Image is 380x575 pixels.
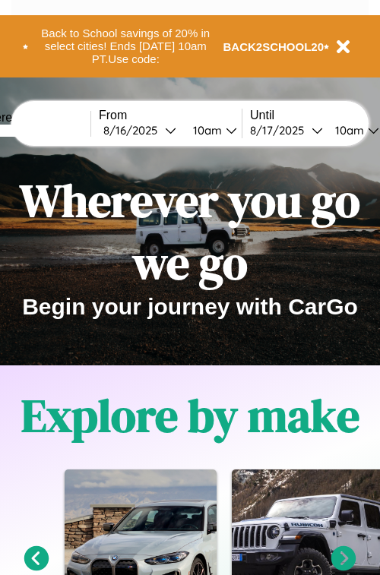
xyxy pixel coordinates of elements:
div: 8 / 17 / 2025 [250,123,312,137]
button: Back to School savings of 20% in select cities! Ends [DATE] 10am PT.Use code: [28,23,223,70]
div: 8 / 16 / 2025 [103,123,165,137]
div: 10am [185,123,226,137]
button: 10am [181,122,242,138]
label: From [99,109,242,122]
button: 8/16/2025 [99,122,181,138]
b: BACK2SCHOOL20 [223,40,325,53]
h1: Explore by make [21,384,359,447]
div: 10am [328,123,368,137]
